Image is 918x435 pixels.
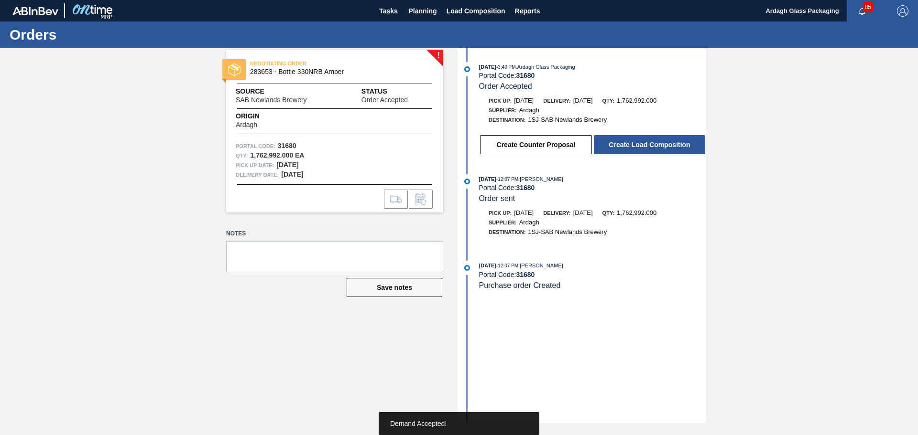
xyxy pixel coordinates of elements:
span: Planning [409,5,437,17]
div: Inform order change [409,190,433,209]
span: Delivery Date: [236,170,279,180]
strong: [DATE] [281,170,303,178]
span: : [PERSON_NAME] [518,263,563,268]
strong: 31680 [516,271,535,278]
span: 283653 - Bottle 330NRB Amber [250,68,424,75]
img: Logout [897,5,908,17]
span: Order sent [479,194,515,202]
span: SAB Newlands Brewery [236,96,307,104]
span: 85 [863,2,873,12]
span: - 3:40 PM [496,64,516,70]
span: 1,762,992.000 [617,97,656,104]
span: Tasks [378,5,399,17]
span: 1SJ-SAB Newlands Brewery [528,228,607,235]
strong: [DATE] [276,161,298,169]
span: Demand Accepted! [390,420,447,427]
span: [DATE] [479,176,496,182]
strong: 1,762,992.000 EA [250,151,304,159]
img: atual [464,179,470,184]
span: Qty: [602,210,614,216]
span: Source [236,86,336,96]
span: Supplier: [489,220,517,225]
img: status [228,64,240,76]
span: Ardagh [236,121,257,128]
span: Portal Code: [236,141,275,151]
span: Reports [515,5,540,17]
span: Purchase order Created [479,281,561,289]
span: Supplier: [489,107,517,113]
span: Destination: [489,117,525,123]
img: atual [464,66,470,72]
span: 1,762,992.000 [617,209,656,216]
button: Create Counter Proposal [480,135,592,154]
span: Pick up: [489,98,512,104]
img: atual [464,265,470,271]
span: [DATE] [479,64,496,70]
strong: 31680 [516,72,535,79]
span: [DATE] [514,209,534,216]
span: : Ardagh Glass Packaging [516,64,575,70]
div: Go to Load Composition [384,190,408,209]
span: : [PERSON_NAME] [518,176,563,182]
span: Order Accepted [479,82,532,90]
span: Destination: [489,229,525,235]
span: Origin [236,111,281,121]
span: NEGOTIATING ORDER [250,59,384,68]
strong: 31680 [278,142,296,149]
strong: 31680 [516,184,535,191]
span: [DATE] [573,209,593,216]
span: - 12:07 PM [496,177,518,182]
span: [DATE] [514,97,534,104]
span: [DATE] [479,263,496,268]
label: Notes [226,227,443,241]
span: Pick up: [489,210,512,216]
span: Delivery: [543,210,570,216]
span: [DATE] [573,97,593,104]
span: Qty: [602,98,614,104]
button: Save notes [347,278,442,297]
div: Portal Code: [479,271,706,278]
h1: Orders [10,29,179,40]
span: Qty : [236,151,248,160]
span: Ardagh [519,106,539,114]
div: Portal Code: [479,184,706,191]
img: TNhmsLtSVTkK8tSr43FrP2fwEKptu5GPRR3wAAAABJRU5ErkJggg== [12,7,58,15]
span: Load Composition [447,5,505,17]
div: Portal Code: [479,72,706,79]
span: Ardagh [519,219,539,226]
span: Order Accepted [361,96,408,104]
button: Notifications [847,4,877,18]
span: Status [361,86,434,96]
span: Delivery: [543,98,570,104]
span: Pick up Date: [236,160,274,170]
button: Create Load Composition [594,135,705,154]
span: 1SJ-SAB Newlands Brewery [528,116,607,123]
span: - 12:07 PM [496,263,518,268]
